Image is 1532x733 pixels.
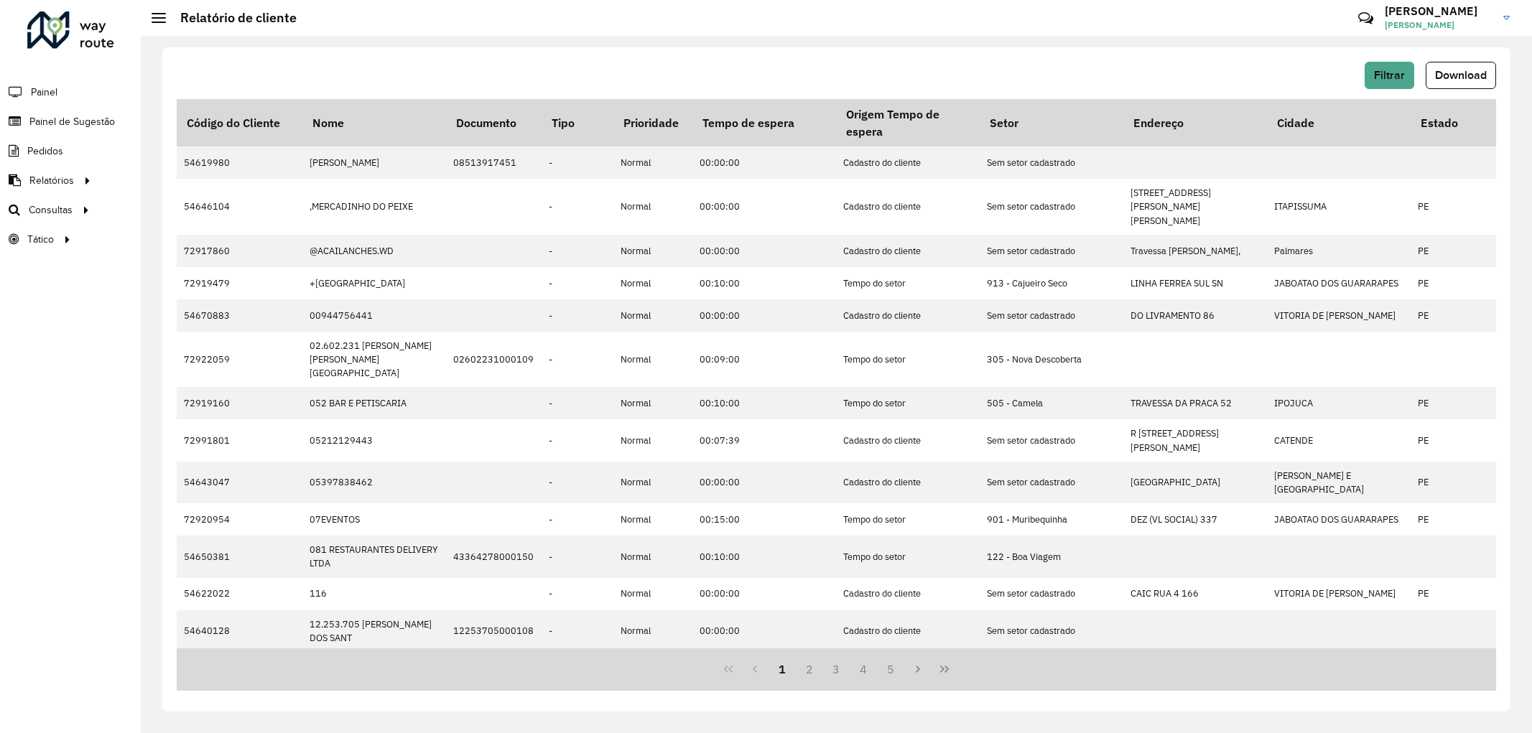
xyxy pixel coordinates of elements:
[1267,503,1411,536] td: JABOATAO DOS GUARARAPES
[302,610,446,652] td: 12.253.705 [PERSON_NAME] DOS SANT
[613,578,692,610] td: Normal
[1374,69,1405,81] span: Filtrar
[613,99,692,146] th: Prioridade
[1123,99,1267,146] th: Endereço
[836,235,980,267] td: Cadastro do cliente
[850,655,877,683] button: 4
[1123,462,1267,503] td: [GEOGRAPHIC_DATA]
[302,99,446,146] th: Nome
[980,387,1123,419] td: 505 - Camela
[302,536,446,577] td: 081 RESTAURANTES DELIVERY LTDA
[446,146,542,179] td: 08513917451
[542,99,613,146] th: Tipo
[1123,578,1267,610] td: CAIC RUA 4 166
[302,235,446,267] td: @ACAILANCHES.WD
[1267,387,1411,419] td: IPOJUCA
[1267,99,1411,146] th: Cidade
[177,179,302,235] td: 54646104
[542,332,613,388] td: -
[692,387,836,419] td: 00:10:00
[302,578,446,610] td: 116
[1123,267,1267,299] td: LINHA FERREA SUL SN
[692,179,836,235] td: 00:00:00
[1267,578,1411,610] td: VITORIA DE [PERSON_NAME]
[796,655,823,683] button: 2
[1123,387,1267,419] td: TRAVESSA DA PRACA 52
[980,610,1123,652] td: Sem setor cadastrado
[1267,419,1411,461] td: CATENDE
[836,536,980,577] td: Tempo do setor
[980,267,1123,299] td: 913 - Cajueiro Seco
[836,610,980,652] td: Cadastro do cliente
[1435,69,1487,81] span: Download
[542,267,613,299] td: -
[980,99,1123,146] th: Setor
[542,299,613,332] td: -
[836,387,980,419] td: Tempo do setor
[302,332,446,388] td: 02.602.231 [PERSON_NAME] [PERSON_NAME][GEOGRAPHIC_DATA]
[177,578,302,610] td: 54622022
[1350,3,1381,34] a: Contato Rápido
[692,99,836,146] th: Tempo de espera
[613,299,692,332] td: Normal
[692,146,836,179] td: 00:00:00
[1267,267,1411,299] td: JABOATAO DOS GUARARAPES
[836,578,980,610] td: Cadastro do cliente
[27,144,63,159] span: Pedidos
[613,503,692,536] td: Normal
[177,146,302,179] td: 54619980
[980,578,1123,610] td: Sem setor cadastrado
[692,235,836,267] td: 00:00:00
[302,146,446,179] td: [PERSON_NAME]
[1123,503,1267,536] td: DEZ (VL SOCIAL) 337
[931,655,958,683] button: Last Page
[1267,462,1411,503] td: [PERSON_NAME] E [GEOGRAPHIC_DATA]
[980,419,1123,461] td: Sem setor cadastrado
[613,267,692,299] td: Normal
[1123,299,1267,332] td: DO LIVRAMENTO 86
[836,462,980,503] td: Cadastro do cliente
[980,503,1123,536] td: 901 - Muribequinha
[1267,179,1411,235] td: ITAPISSUMA
[177,536,302,577] td: 54650381
[302,179,446,235] td: ,MERCADINHO DO PEIXE
[177,235,302,267] td: 72917860
[542,578,613,610] td: -
[836,99,980,146] th: Origem Tempo de espera
[542,387,613,419] td: -
[823,655,850,683] button: 3
[446,99,542,146] th: Documento
[613,332,692,388] td: Normal
[1123,235,1267,267] td: Travessa [PERSON_NAME],
[613,610,692,652] td: Normal
[613,387,692,419] td: Normal
[836,503,980,536] td: Tempo do setor
[613,419,692,461] td: Normal
[1267,235,1411,267] td: Palmares
[692,503,836,536] td: 00:15:00
[692,578,836,610] td: 00:00:00
[542,610,613,652] td: -
[613,179,692,235] td: Normal
[836,332,980,388] td: Tempo do setor
[1426,62,1496,89] button: Download
[980,179,1123,235] td: Sem setor cadastrado
[177,387,302,419] td: 72919160
[980,462,1123,503] td: Sem setor cadastrado
[446,536,542,577] td: 43364278000150
[613,146,692,179] td: Normal
[877,655,904,683] button: 5
[177,462,302,503] td: 54643047
[542,419,613,461] td: -
[31,85,57,100] span: Painel
[1385,4,1492,18] h3: [PERSON_NAME]
[29,173,74,188] span: Relatórios
[446,610,542,652] td: 12253705000108
[980,146,1123,179] td: Sem setor cadastrado
[692,332,836,388] td: 00:09:00
[302,419,446,461] td: 05212129443
[177,503,302,536] td: 72920954
[904,655,932,683] button: Next Page
[177,99,302,146] th: Código do Cliente
[542,146,613,179] td: -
